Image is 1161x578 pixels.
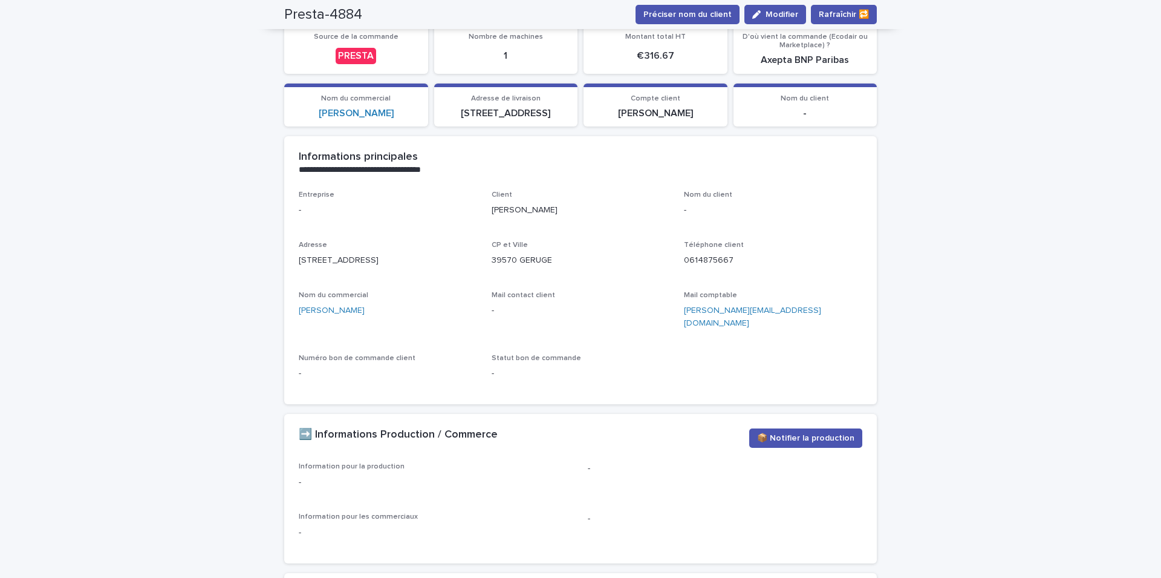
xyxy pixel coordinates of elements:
[684,241,744,249] span: Téléphone client
[492,292,555,299] span: Mail contact client
[625,33,686,41] span: Montant total HT
[319,108,394,119] a: [PERSON_NAME]
[299,191,334,199] span: Entreprise
[684,254,862,267] p: 0614875667
[299,151,418,164] h2: Informations principales
[643,8,732,21] span: Préciser nom du client
[299,304,365,317] a: [PERSON_NAME]
[492,367,670,380] p: -
[588,462,862,475] p: -
[591,108,720,119] p: [PERSON_NAME]
[299,429,498,442] h2: ➡️ Informations Production / Commerce
[441,50,571,62] p: 1
[299,476,573,489] p: -
[299,355,415,362] span: Numéro bon de commande client
[314,33,398,41] span: Source de la commande
[299,254,477,267] p: [STREET_ADDRESS]
[588,513,862,525] p: -
[299,527,573,539] p: -
[492,204,670,217] p: [PERSON_NAME]
[684,191,732,199] span: Nom du client
[741,54,870,66] p: Axepta BNP Paribas
[441,108,571,119] p: [STREET_ADDRESS]
[492,254,670,267] p: 39570 GERUGE
[321,95,391,102] span: Nom du commercial
[757,432,854,444] span: 📦 Notifier la production
[471,95,541,102] span: Adresse de livraison
[743,33,868,49] span: D'où vient la commande (Ecodair ou Marketplace) ?
[469,33,543,41] span: Nombre de machines
[492,304,670,317] p: -
[636,5,740,24] button: Préciser nom du client
[684,204,862,217] p: -
[819,8,869,21] span: Rafraîchir 🔁
[591,50,720,62] p: € 316.67
[299,367,477,380] p: -
[299,463,405,470] span: Information pour la production
[284,6,362,24] h2: Presta-4884
[336,48,376,64] div: PRESTA
[299,292,368,299] span: Nom du commercial
[631,95,680,102] span: Compte client
[744,5,806,24] button: Edit
[299,241,327,249] span: Adresse
[492,191,512,199] span: Client
[299,513,418,521] span: Information pour les commerciaux
[749,429,862,448] button: 📦 Notifier la production
[492,355,581,362] span: Statut bon de commande
[741,108,870,119] p: -
[684,306,821,327] a: [PERSON_NAME][EMAIL_ADDRESS][DOMAIN_NAME]
[781,95,829,102] span: Nom du client
[492,241,528,249] span: CP et Ville
[811,5,877,24] button: Rafraîchir 🔁
[766,10,798,19] span: Edit
[299,204,477,217] p: -
[684,292,737,299] span: Mail comptable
